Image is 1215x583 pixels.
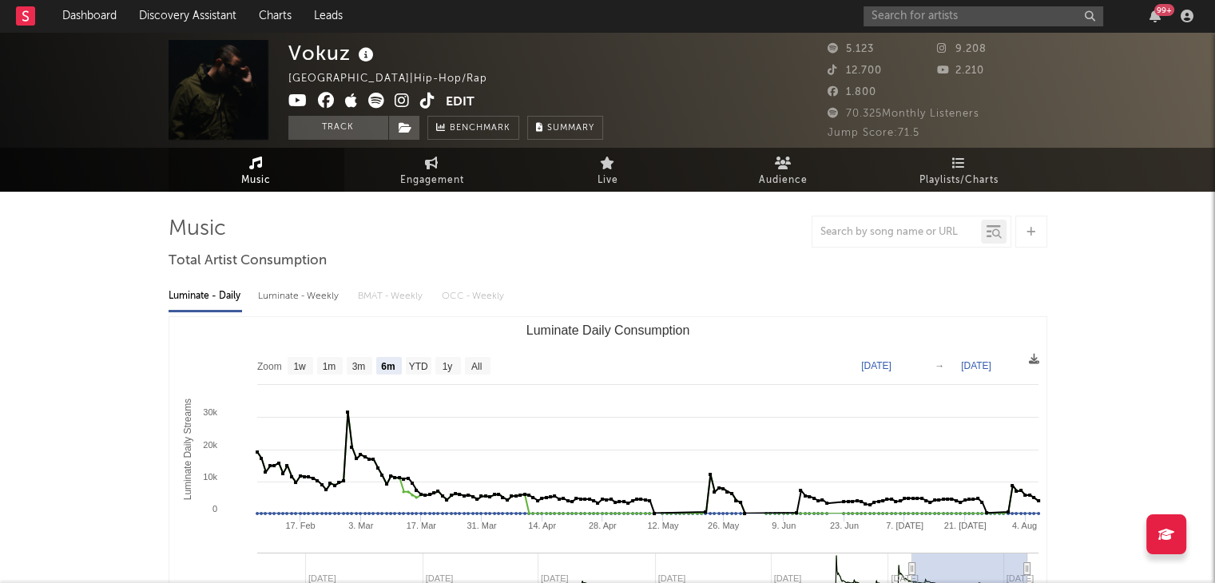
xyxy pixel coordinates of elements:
text: 1w [293,361,306,372]
span: Jump Score: 71.5 [828,128,919,138]
span: Benchmark [450,119,510,138]
text: 28. Apr [588,521,616,530]
div: [GEOGRAPHIC_DATA] | Hip-Hop/Rap [288,69,506,89]
span: 1.800 [828,87,876,97]
span: Playlists/Charts [919,171,999,190]
div: Luminate - Weekly [258,283,342,310]
text: 21. [DATE] [943,521,986,530]
text: [DATE] [861,360,891,371]
text: 6m [381,361,395,372]
span: 12.700 [828,65,882,76]
text: 31. Mar [467,521,497,530]
span: Music [241,171,271,190]
span: Audience [759,171,808,190]
button: Edit [446,93,474,113]
text: 23. Jun [829,521,858,530]
div: 99 + [1154,4,1174,16]
text: [DATE] [1006,573,1034,583]
text: Zoom [257,361,282,372]
button: Track [288,116,388,140]
span: 70.325 Monthly Listeners [828,109,979,119]
text: 12. May [647,521,679,530]
text: [DATE] [961,360,991,371]
text: 3m [351,361,365,372]
input: Search for artists [864,6,1103,26]
text: 7. [DATE] [886,521,923,530]
button: 99+ [1149,10,1161,22]
text: 26. May [707,521,739,530]
text: 4. Aug [1011,521,1036,530]
text: 0 [212,504,216,514]
text: 1y [442,361,452,372]
span: Summary [547,124,594,133]
span: 2.210 [937,65,984,76]
span: Engagement [400,171,464,190]
span: 9.208 [937,44,987,54]
a: Benchmark [427,116,519,140]
input: Search by song name or URL [812,226,981,239]
text: 30k [203,407,217,417]
text: 20k [203,440,217,450]
span: Live [598,171,618,190]
text: 3. Mar [348,521,374,530]
text: → [935,360,944,371]
button: Summary [527,116,603,140]
a: Playlists/Charts [872,148,1047,192]
text: Luminate Daily Consumption [526,323,689,337]
span: Total Artist Consumption [169,252,327,271]
a: Engagement [344,148,520,192]
span: 5.123 [828,44,874,54]
text: YTD [408,361,427,372]
a: Audience [696,148,872,192]
text: 17. Feb [285,521,315,530]
text: Luminate Daily Streams [181,399,193,500]
text: All [471,361,481,372]
a: Music [169,148,344,192]
div: Vokuz [288,40,378,66]
text: 1m [322,361,336,372]
text: 14. Apr [528,521,556,530]
a: Live [520,148,696,192]
text: 17. Mar [406,521,436,530]
text: 10k [203,472,217,482]
div: Luminate - Daily [169,283,242,310]
text: 9. Jun [772,521,796,530]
